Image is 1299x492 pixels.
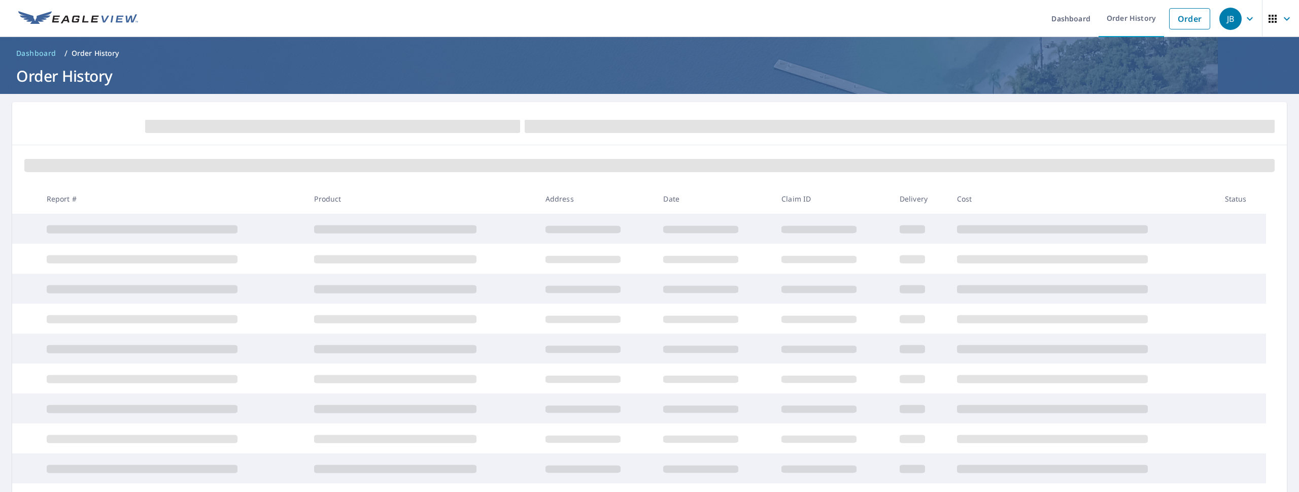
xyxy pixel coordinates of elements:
div: JB [1219,8,1242,30]
th: Delivery [892,184,949,214]
th: Report # [39,184,306,214]
li: / [64,47,67,59]
img: EV Logo [18,11,138,26]
th: Address [537,184,656,214]
th: Claim ID [773,184,892,214]
h1: Order History [12,65,1287,86]
th: Cost [949,184,1217,214]
p: Order History [72,48,119,58]
span: Dashboard [16,48,56,58]
a: Order [1169,8,1210,29]
th: Date [655,184,773,214]
th: Product [306,184,537,214]
a: Dashboard [12,45,60,61]
nav: breadcrumb [12,45,1287,61]
th: Status [1217,184,1266,214]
